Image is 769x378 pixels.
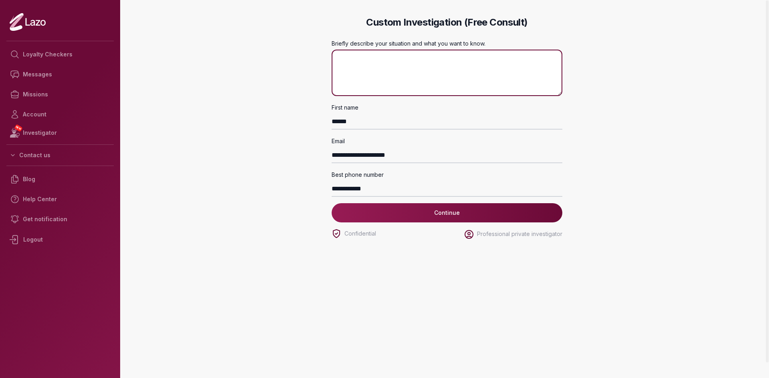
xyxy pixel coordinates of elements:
p: Confidential [344,230,376,238]
button: Contact us [6,148,114,162]
a: NEWInvestigator [6,124,114,141]
a: Missions [6,84,114,104]
a: Help Center [6,189,114,209]
p: Professional private investigator [477,230,562,238]
label: First name [332,104,358,111]
a: Account [6,104,114,124]
button: Continue [332,203,562,222]
a: Get notification [6,209,114,229]
a: Loyalty Checkers [6,44,114,64]
label: Email [332,138,345,144]
div: Logout [6,229,114,250]
label: Best phone number [332,171,384,178]
a: Blog [6,169,114,189]
label: Briefly describe your situation and what you want to know. [332,40,485,47]
h2: Custom Investigation (Free Consult) [312,16,582,29]
span: NEW [14,124,23,132]
a: Messages [6,64,114,84]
